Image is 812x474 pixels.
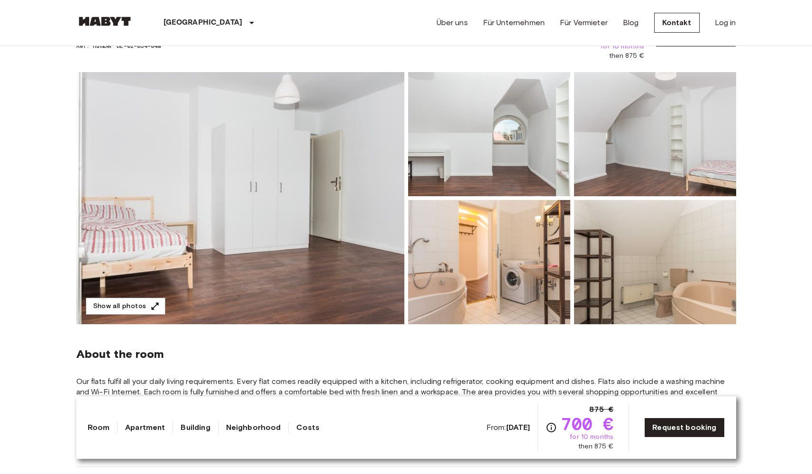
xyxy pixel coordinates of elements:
[164,17,243,28] p: [GEOGRAPHIC_DATA]
[76,72,404,324] img: Marketing picture of unit DE-02-034-04M
[560,17,608,28] a: Für Vermieter
[483,17,545,28] a: Für Unternehmen
[226,422,281,433] a: Neighborhood
[570,432,613,442] span: for 10 months
[76,42,233,50] span: Ref. number DE-02-034-04M
[715,17,736,28] a: Log in
[644,418,724,438] a: Request booking
[296,422,319,433] a: Costs
[601,42,644,51] span: for 10 months
[574,200,736,324] img: Picture of unit DE-02-034-04M
[86,298,165,315] button: Show all photos
[76,17,133,26] img: Habyt
[623,17,639,28] a: Blog
[408,200,570,324] img: Picture of unit DE-02-034-04M
[76,347,736,361] span: About the room
[574,72,736,196] img: Picture of unit DE-02-034-04M
[125,422,165,433] a: Apartment
[437,17,468,28] a: Über uns
[181,422,210,433] a: Building
[88,422,110,433] a: Room
[76,376,736,408] span: Our flats fulfil all your daily living requirements. Every flat comes readily equipped with a kit...
[408,72,570,196] img: Picture of unit DE-02-034-04M
[609,51,645,61] span: then 875 €
[546,422,557,433] svg: Check cost overview for full price breakdown. Please note that discounts apply to new joiners onl...
[578,442,614,451] span: then 875 €
[589,404,613,415] span: 875 €
[654,13,700,33] a: Kontakt
[506,423,530,432] b: [DATE]
[561,415,613,432] span: 700 €
[486,422,530,433] span: From:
